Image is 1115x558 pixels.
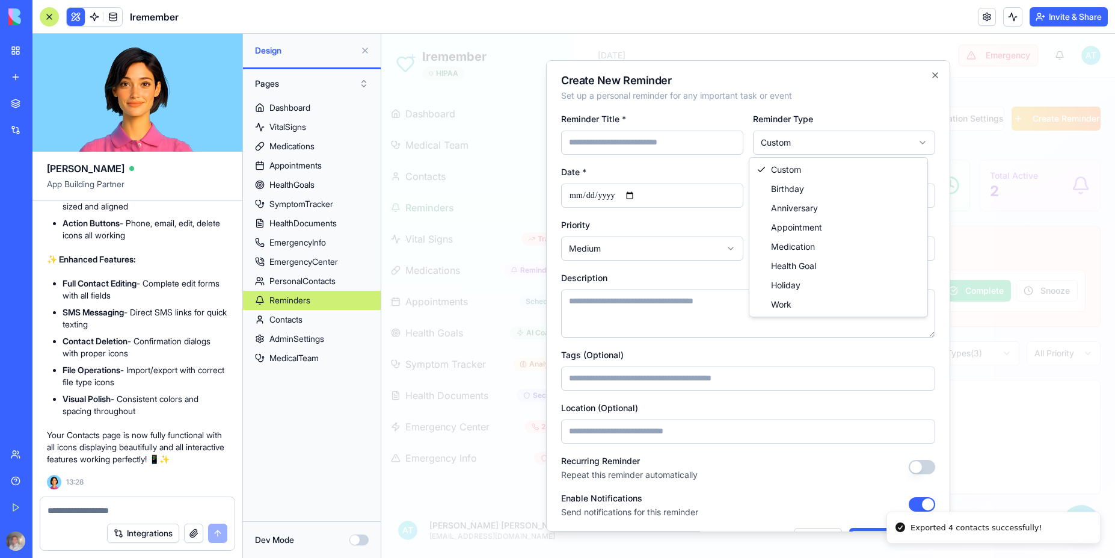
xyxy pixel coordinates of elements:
a: AdminSettings [243,329,381,349]
span: Anniversary [390,169,437,181]
div: EmergencyCenter [269,256,338,268]
a: EmergencyCenter [243,252,381,271]
strong: ✨ Enhanced Features: [47,254,136,264]
strong: SMS Messaging [63,307,124,317]
div: SymptomTracker [269,198,333,210]
a: HealthGoals [243,175,381,194]
div: HealthDocuments [269,217,337,229]
span: Medication [390,207,434,219]
span: Design [255,45,355,57]
li: - Import/export with correct file type icons [63,364,228,388]
strong: Contact Deletion [63,336,127,346]
a: Dashboard [243,98,381,117]
span: Birthday [390,149,423,161]
span: Health Goal [390,226,435,238]
span: Iremember [130,10,179,24]
button: Pages [249,74,375,93]
a: VitalSigns [243,117,381,137]
span: 13:28 [66,477,84,487]
li: - Consistent colors and spacing throughout [63,393,228,417]
img: logo [8,8,83,25]
div: AdminSettings [269,333,324,345]
strong: Full Contact Editing [63,278,137,288]
li: - Phone, email, edit, delete icons all working [63,217,228,241]
div: EmergencyInfo [269,237,326,249]
li: - Direct SMS links for quick texting [63,306,228,330]
span: [PERSON_NAME] [47,161,124,176]
li: - Complete edit forms with all fields [63,277,228,302]
div: Appointments [269,160,322,172]
a: SymptomTracker [243,194,381,214]
a: Reminders [243,291,381,310]
span: App Building Partner [47,178,228,200]
a: Contacts [243,310,381,329]
a: PersonalContacts [243,271,381,291]
a: Medications [243,137,381,156]
li: - All icons are properly sized and aligned [63,188,228,212]
span: Holiday [390,246,419,258]
div: Medications [269,140,315,152]
button: Invite & Share [1030,7,1108,26]
div: PersonalContacts [269,275,336,287]
div: Reminders [269,294,310,306]
div: VitalSigns [269,121,306,133]
span: Work [390,265,410,277]
div: MedicalTeam [269,352,319,364]
a: Appointments [243,156,381,175]
img: ACg8ocIoKTluYVx1WVSvMTc6vEhh8zlEulljtIG1Q6EjfdS3E24EJStT=s96-c [6,532,25,551]
img: Ella_00000_wcx2te.png [47,475,61,489]
span: Appointment [390,188,441,200]
div: HealthGoals [269,179,315,191]
strong: Visual Polish [63,394,111,404]
button: Integrations [107,524,179,543]
a: HealthDocuments [243,214,381,233]
p: Your Contacts page is now fully functional with all icons displaying beautifully and all interact... [47,429,228,465]
strong: File Operations [63,365,120,375]
span: Custom [390,130,420,142]
li: - Confirmation dialogs with proper icons [63,335,228,359]
label: Dev Mode [255,534,294,546]
a: MedicalTeam [243,349,381,368]
div: Dashboard [269,102,310,114]
strong: Action Buttons [63,218,120,228]
a: EmergencyInfo [243,233,381,252]
div: Contacts [269,314,303,326]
